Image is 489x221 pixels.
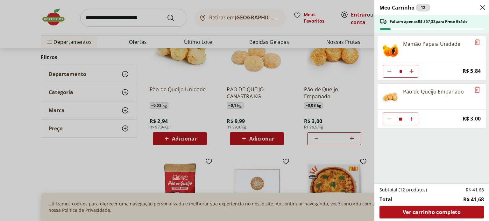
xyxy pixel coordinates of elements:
[383,65,396,78] button: Diminuir Quantidade
[381,40,399,58] img: Mamão Papaia Unidade
[403,210,460,215] span: Ver carrinho completo
[463,114,481,123] span: R$ 3,00
[463,67,481,75] span: R$ 5,84
[466,187,484,193] span: R$ 41,68
[379,196,393,203] span: Total
[403,40,460,48] div: Mamão Papaia Unidade
[416,4,430,11] div: 12
[405,65,418,78] button: Aumentar Quantidade
[379,4,430,11] h2: Meu Carrinho
[381,88,399,106] img: Principal
[383,113,396,125] button: Diminuir Quantidade
[405,113,418,125] button: Aumentar Quantidade
[473,38,481,46] button: Remove
[390,19,467,24] span: Faltam apenas R$ 357,32 para Frete Grátis
[473,86,481,94] button: Remove
[379,187,427,193] span: Subtotal (12 produtos)
[403,88,464,95] div: Pão de Queijo Empanado
[396,113,405,125] input: Quantidade Atual
[379,206,484,218] a: Ver carrinho completo
[396,65,405,77] input: Quantidade Atual
[463,196,484,203] span: R$ 41,68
